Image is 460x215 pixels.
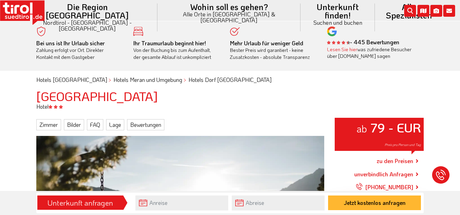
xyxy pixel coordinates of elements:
small: Nordtirol - [GEOGRAPHIC_DATA] - [GEOGRAPHIC_DATA] [26,20,149,31]
strong: 79 - EUR [370,119,421,136]
i: Fotogalerie [430,5,442,17]
b: Bei uns ist Ihr Urlaub sicher [36,39,105,47]
h1: [GEOGRAPHIC_DATA] [36,89,424,103]
a: Lage [106,119,124,130]
i: Kontakt [443,5,455,17]
span: Preis pro Person und Tag [385,143,421,147]
a: [PHONE_NUMBER] [356,178,413,196]
div: Von der Buchung bis zum Aufenthalt, der gesamte Ablauf ist unkompliziert [133,40,220,61]
a: Hotels [GEOGRAPHIC_DATA] [36,76,107,83]
a: FAQ [87,119,103,130]
a: Bilder [64,119,84,130]
div: Zahlung erfolgt vor Ort. Direkter Kontakt mit dem Gastgeber [36,40,123,61]
input: Anreise [135,195,228,210]
a: Hotels Dorf [GEOGRAPHIC_DATA] [188,76,272,83]
a: unverbindlich Anfragen [354,170,413,178]
b: - 445 Bewertungen [327,38,399,46]
a: zu den Preisen [377,152,413,170]
button: Jetzt kostenlos anfragen [328,195,421,210]
input: Abreise [232,195,325,210]
div: Unterkunft anfragen [39,197,121,209]
a: Bewertungen [127,119,164,130]
b: Mehr Urlaub für weniger Geld [230,39,303,47]
div: Bester Preis wird garantiert - keine Zusatzkosten - absolute Transparenz [230,40,317,61]
div: was zufriedene Besucher über [DOMAIN_NAME] sagen [327,46,414,60]
small: Alle Orte in [GEOGRAPHIC_DATA] & [GEOGRAPHIC_DATA] [166,11,292,23]
small: ab [356,122,367,135]
small: Suchen und buchen [309,20,366,25]
div: Hotel [31,103,429,110]
a: Zimmer [36,119,61,130]
a: Hotels Meran und Umgebung [113,76,182,83]
i: Karte öffnen [417,5,429,17]
b: Ihr Traumurlaub beginnt hier! [133,39,206,47]
a: Lesen Sie hier [327,46,357,53]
